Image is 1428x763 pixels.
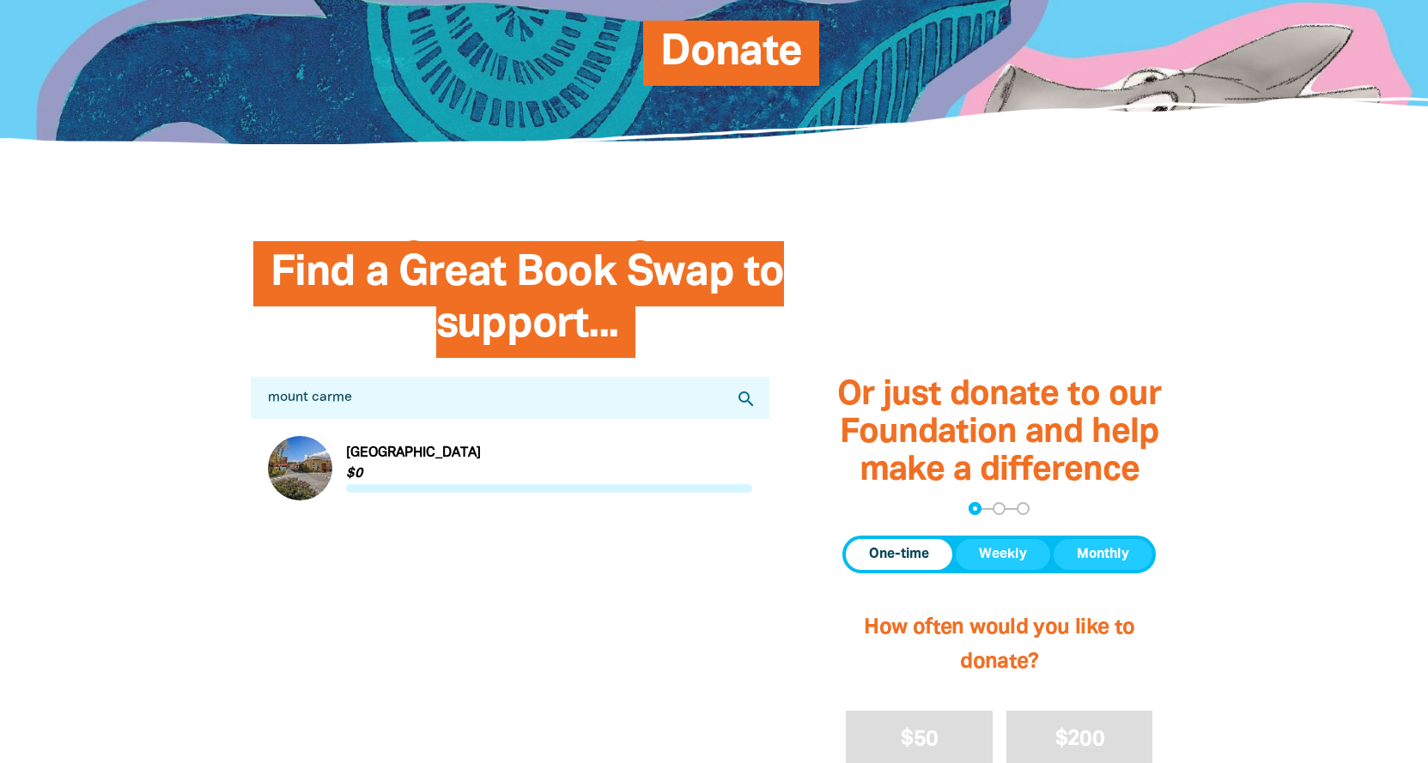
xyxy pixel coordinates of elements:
span: Weekly [979,544,1027,565]
span: Monthly [1077,544,1129,565]
button: Weekly [956,539,1050,570]
div: Donation frequency [842,536,1156,573]
button: Monthly [1054,539,1152,570]
span: $200 [1055,730,1104,749]
div: Paginated content [268,436,753,500]
span: Donate [660,33,802,86]
h2: How often would you like to donate? [842,594,1156,697]
i: search [736,389,757,409]
span: Or just donate to our Foundation and help make a difference [837,379,1161,487]
button: Navigate to step 2 of 3 to enter your details [993,502,1006,515]
button: One-time [846,539,952,570]
span: One-time [869,544,929,565]
span: $50 [901,730,938,749]
button: Navigate to step 3 of 3 to enter your payment details [1017,502,1030,515]
span: Find a Great Book Swap to support... [270,254,784,358]
button: Navigate to step 1 of 3 to enter your donation amount [969,502,981,515]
